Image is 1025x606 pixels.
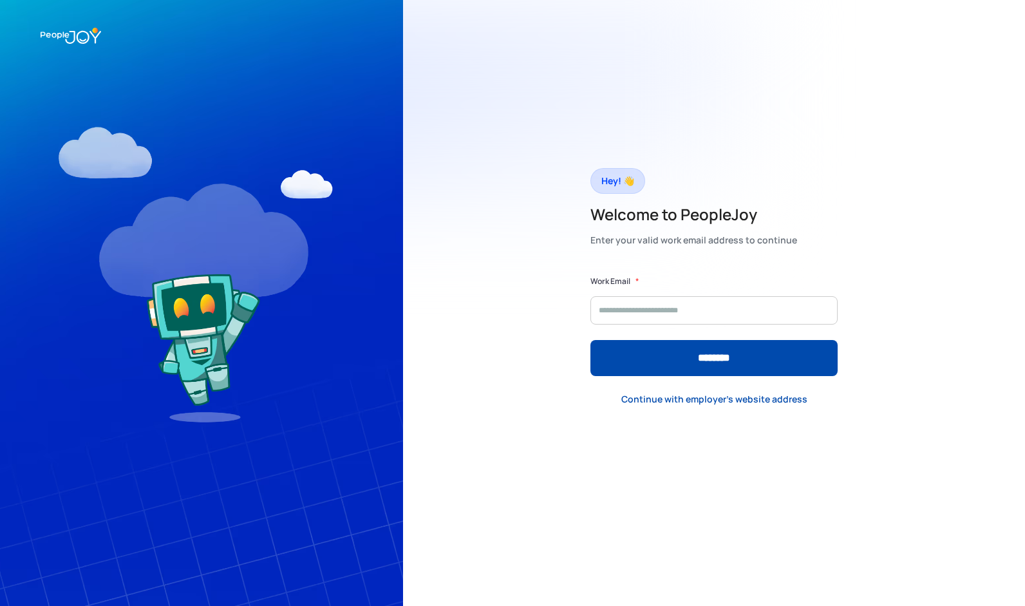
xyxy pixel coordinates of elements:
[611,386,818,412] a: Continue with employer's website address
[601,172,634,190] div: Hey! 👋
[590,275,838,376] form: Form
[621,393,807,406] div: Continue with employer's website address
[590,275,630,288] label: Work Email
[590,204,797,225] h2: Welcome to PeopleJoy
[590,231,797,249] div: Enter your valid work email address to continue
